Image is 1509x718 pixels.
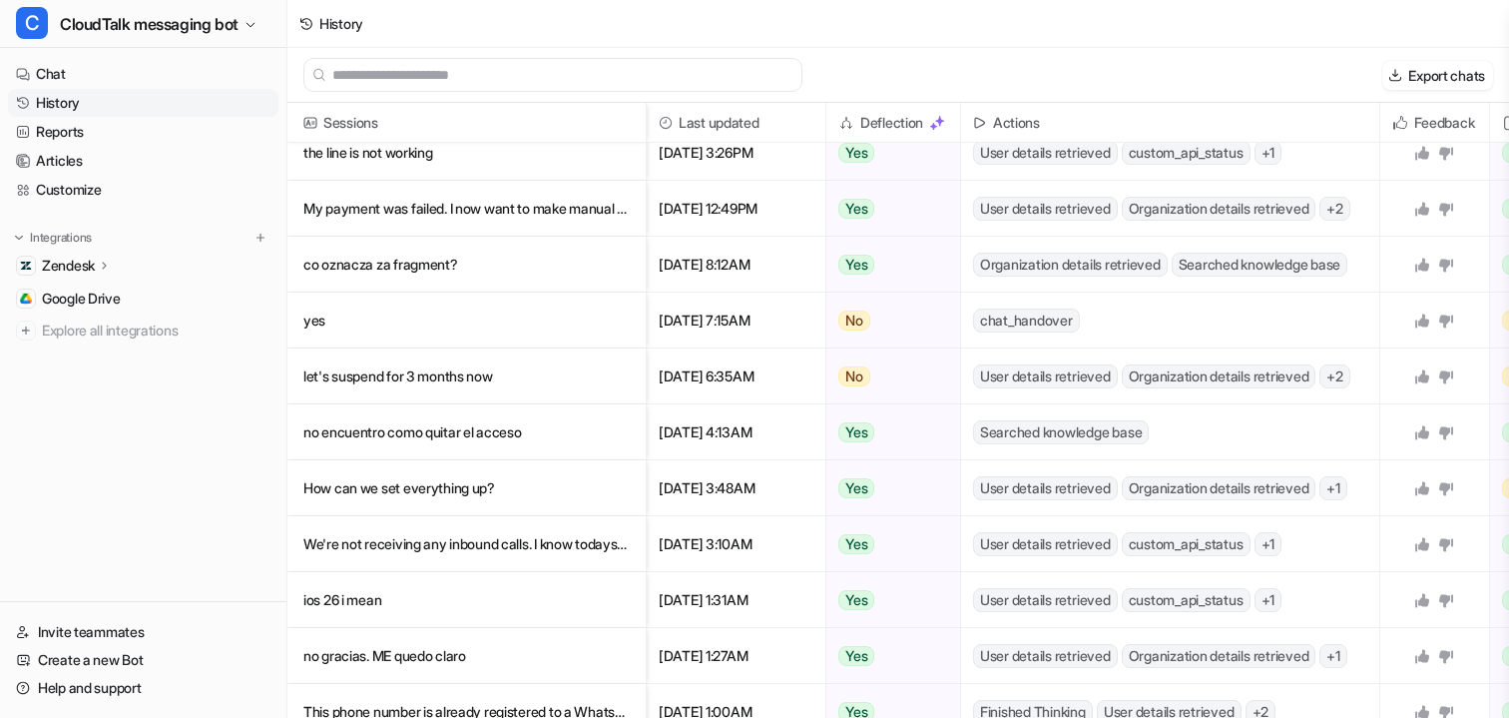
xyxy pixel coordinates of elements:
[826,181,949,237] button: Yes
[295,103,638,143] span: Sessions
[8,317,278,345] a: Explore all integrations
[303,181,630,237] p: My payment was failed. I now want to make manual payment so that my account gets
[838,422,874,442] span: Yes
[8,646,278,674] a: Create a new Bot
[1319,197,1350,221] span: + 2
[303,293,630,349] p: yes
[838,366,870,386] span: No
[973,588,1118,612] span: User details retrieved
[826,628,949,684] button: Yes
[1382,61,1493,90] button: Export chats
[655,572,817,628] span: [DATE] 1:31AM
[973,532,1118,556] span: User details retrieved
[12,231,26,245] img: expand menu
[8,60,278,88] a: Chat
[838,646,874,666] span: Yes
[655,293,817,349] span: [DATE] 7:15AM
[42,289,121,309] span: Google Drive
[303,237,630,293] p: co oznacza za fragment?
[1122,588,1251,612] span: custom_api_status
[826,237,949,293] button: Yes
[8,89,278,117] a: History
[826,404,949,460] button: Yes
[8,228,98,248] button: Integrations
[1122,532,1251,556] span: custom_api_status
[8,618,278,646] a: Invite teammates
[8,176,278,204] a: Customize
[1122,141,1251,165] span: custom_api_status
[303,460,630,516] p: How can we set everything up?
[826,349,949,404] button: No
[655,516,817,572] span: [DATE] 3:10AM
[826,125,949,181] button: Yes
[655,460,817,516] span: [DATE] 3:48AM
[20,293,32,305] img: Google Drive
[60,10,239,38] span: CloudTalk messaging bot
[655,404,817,460] span: [DATE] 4:13AM
[1122,364,1316,388] span: Organization details retrieved
[655,628,817,684] span: [DATE] 1:27AM
[838,534,874,554] span: Yes
[655,125,817,181] span: [DATE] 3:26PM
[826,293,949,349] button: No
[1122,197,1316,221] span: Organization details retrieved
[1122,476,1316,500] span: Organization details retrieved
[655,349,817,404] span: [DATE] 6:35AM
[1255,532,1282,556] span: + 1
[253,231,267,245] img: menu_add.svg
[655,181,817,237] span: [DATE] 12:49PM
[1319,364,1350,388] span: + 2
[303,125,630,181] p: the line is not working
[973,476,1118,500] span: User details retrieved
[655,103,817,143] span: Last updated
[973,309,1080,333] span: chat_handover
[838,590,874,610] span: Yes
[1172,253,1347,277] span: Searched knowledge base
[838,143,874,163] span: Yes
[303,572,630,628] p: ios 26 i mean
[838,478,874,498] span: Yes
[1319,476,1347,500] span: + 1
[303,628,630,684] p: no gracias. ME quedo claro
[8,147,278,175] a: Articles
[8,674,278,702] a: Help and support
[838,311,870,331] span: No
[42,256,95,276] p: Zendesk
[303,516,630,572] p: We're not receiving any inbound calls. I know todays is a holiday but I'm seeing
[973,141,1118,165] span: User details retrieved
[30,230,92,246] p: Integrations
[973,420,1149,444] span: Searched knowledge base
[303,349,630,404] p: let's suspend for 3 months now
[42,315,270,347] span: Explore all integrations
[993,103,1040,143] h2: Actions
[826,516,949,572] button: Yes
[1122,644,1316,668] span: Organization details retrieved
[838,199,874,219] span: Yes
[973,364,1118,388] span: User details retrieved
[973,253,1168,277] span: Organization details retrieved
[8,285,278,313] a: Google DriveGoogle Drive
[655,237,817,293] span: [DATE] 8:12AM
[20,260,32,272] img: Zendesk
[319,13,363,34] div: History
[1414,103,1475,143] h2: Feedback
[973,644,1118,668] span: User details retrieved
[860,103,923,143] h2: Deflection
[826,572,949,628] button: Yes
[1255,588,1282,612] span: + 1
[303,404,630,460] p: no encuentro como quitar el acceso
[1255,141,1282,165] span: + 1
[8,118,278,146] a: Reports
[973,197,1118,221] span: User details retrieved
[16,7,48,39] span: C
[1319,644,1347,668] span: + 1
[16,321,36,341] img: explore all integrations
[826,460,949,516] button: Yes
[838,255,874,275] span: Yes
